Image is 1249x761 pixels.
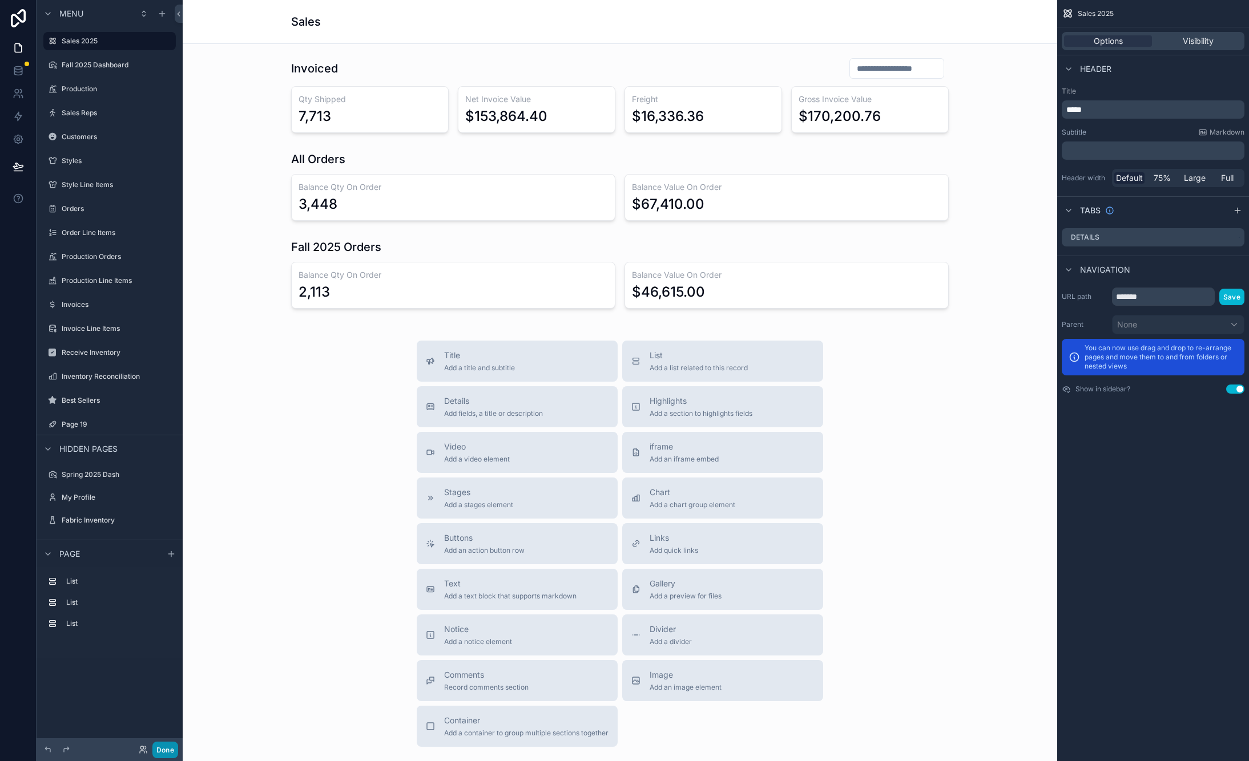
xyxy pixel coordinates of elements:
button: StagesAdd a stages element [417,477,618,519]
span: Add a text block that supports markdown [444,592,577,601]
span: Options [1094,35,1123,47]
label: Spring 2025 Dash [62,470,174,479]
button: CommentsRecord comments section [417,660,618,701]
button: ImageAdd an image element [622,660,823,701]
a: Style Line Items [43,176,176,194]
label: My Profile [62,493,174,502]
a: Production Orders [43,248,176,266]
div: scrollable content [1062,100,1244,119]
span: Container [444,715,609,726]
span: Markdown [1210,128,1244,137]
button: Done [152,742,178,758]
span: Large [1184,172,1206,184]
label: Production Orders [62,252,174,261]
label: Receive Inventory [62,348,174,357]
span: Header [1080,63,1111,75]
span: Image [650,669,722,681]
span: Hidden pages [59,443,118,455]
span: Video [444,441,510,452]
span: Add an image element [650,683,722,692]
span: Add an action button row [444,546,525,555]
span: Tabs [1080,205,1101,216]
button: Save [1219,289,1244,305]
span: Notice [444,624,512,635]
button: NoticeAdd a notice element [417,614,618,655]
a: Best Sellers [43,391,176,410]
a: Sales 2025 [43,32,176,50]
a: Order Line Items [43,224,176,242]
a: Inventory Reconciliation [43,367,176,386]
label: Inventory Reconciliation [62,372,174,381]
span: Add a section to highlights fields [650,409,752,418]
a: Production [43,80,176,98]
label: List [66,598,171,607]
button: DetailsAdd fields, a title or description [417,386,618,427]
span: Add a stages element [444,500,513,509]
span: 75% [1154,172,1171,184]
span: Page [59,548,80,560]
span: None [1117,319,1137,330]
span: Title [444,350,515,361]
div: scrollable content [1062,141,1244,160]
a: Fabric Inventory [43,511,176,529]
div: scrollable content [37,567,183,644]
span: Links [650,532,698,544]
label: List [66,619,171,628]
label: Sales 2025 [62,37,169,46]
span: Add a notice element [444,637,512,646]
a: Production Line Items [43,272,176,290]
a: Customers [43,128,176,146]
a: Receive Inventory [43,343,176,362]
label: Show in sidebar? [1075,384,1130,394]
label: Invoice Line Items [62,324,174,333]
span: Chart [650,487,735,498]
a: Spring 2025 Dash [43,465,176,484]
span: Stages [444,487,513,498]
label: Page 19 [62,420,174,429]
label: Parent [1062,320,1107,329]
span: List [650,350,748,361]
span: Add a divider [650,637,692,646]
span: Add quick links [650,546,698,555]
button: iframeAdd an iframe embed [622,432,823,473]
span: Buttons [444,532,525,544]
label: Orders [62,204,174,213]
span: Details [444,395,543,407]
label: Header width [1062,173,1107,183]
span: Record comments section [444,683,529,692]
span: Navigation [1080,264,1130,276]
h1: Sales [291,14,321,30]
span: Add a list related to this record [650,363,748,373]
button: ChartAdd a chart group element [622,477,823,519]
label: Best Sellers [62,396,174,405]
label: Customers [62,132,174,141]
button: LinksAdd quick links [622,523,823,564]
label: Order Line Items [62,228,174,237]
span: Default [1116,172,1143,184]
label: URL path [1062,292,1107,301]
span: Add a chart group element [650,500,735,509]
a: Invoices [43,296,176,314]
label: Title [1062,87,1244,96]
button: ListAdd a list related to this record [622,341,823,382]
span: Add a title and subtitle [444,363,515,373]
button: VideoAdd a video element [417,432,618,473]
a: My Profile [43,488,176,507]
span: Add fields, a title or description [444,409,543,418]
a: Page 19 [43,415,176,434]
button: None [1112,315,1244,334]
label: Invoices [62,300,174,309]
button: ContainerAdd a container to group multiple sections together [417,706,618,747]
a: Markdown [1198,128,1244,137]
a: Invoice Line Items [43,319,176,338]
label: Details [1071,233,1099,242]
button: TitleAdd a title and subtitle [417,341,618,382]
button: DividerAdd a divider [622,614,823,655]
label: Subtitle [1062,128,1086,137]
span: Highlights [650,395,752,407]
label: Fall 2025 Dashboard [62,60,174,70]
a: Styles [43,152,176,170]
button: ButtonsAdd an action button row [417,523,618,564]
span: Add a container to group multiple sections together [444,728,609,738]
span: Menu [59,8,83,19]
